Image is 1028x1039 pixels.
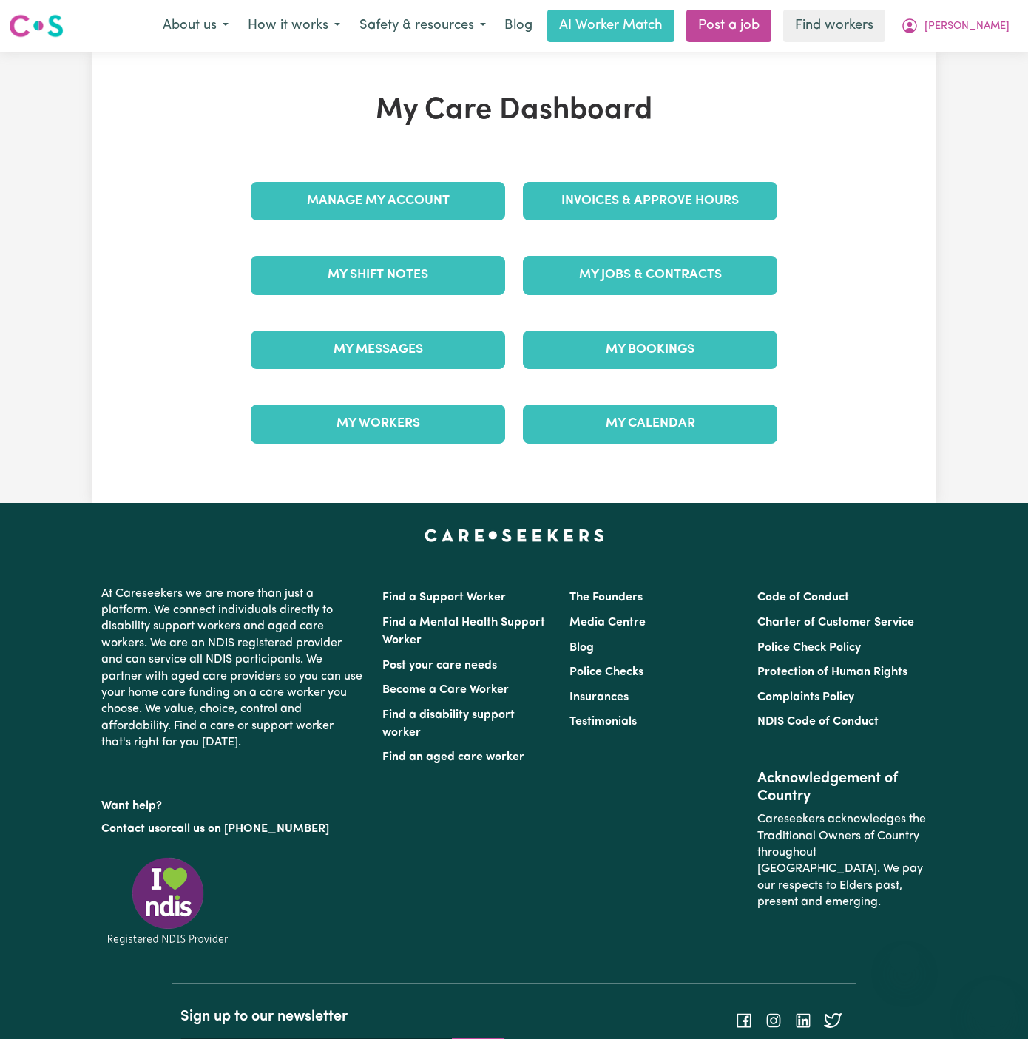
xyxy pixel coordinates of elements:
a: Invoices & Approve Hours [523,182,777,220]
button: My Account [891,10,1019,41]
a: Find a Mental Health Support Worker [382,617,545,646]
a: Post your care needs [382,660,497,671]
a: Find an aged care worker [382,751,524,763]
a: Find a Support Worker [382,592,506,603]
a: Follow Careseekers on Twitter [824,1015,842,1026]
p: Careseekers acknowledges the Traditional Owners of Country throughout [GEOGRAPHIC_DATA]. We pay o... [757,805,927,916]
a: Police Check Policy [757,642,861,654]
img: Registered NDIS provider [101,855,234,947]
a: call us on [PHONE_NUMBER] [171,823,329,835]
h1: My Care Dashboard [242,93,786,129]
iframe: Button to launch messaging window [969,980,1016,1027]
button: How it works [238,10,350,41]
a: My Bookings [523,331,777,369]
a: Find a disability support worker [382,709,515,739]
a: Charter of Customer Service [757,617,914,629]
a: Blog [569,642,594,654]
iframe: Close message [890,944,919,974]
a: Follow Careseekers on Instagram [765,1015,782,1026]
a: Insurances [569,691,629,703]
p: or [101,815,365,843]
a: Post a job [686,10,771,42]
a: Follow Careseekers on LinkedIn [794,1015,812,1026]
img: Careseekers logo [9,13,64,39]
a: Become a Care Worker [382,684,509,696]
a: Police Checks [569,666,643,678]
a: My Calendar [523,405,777,443]
a: AI Worker Match [547,10,674,42]
a: Manage My Account [251,182,505,220]
p: Want help? [101,792,365,814]
span: [PERSON_NAME] [924,18,1010,35]
a: Testimonials [569,716,637,728]
a: Blog [496,10,541,42]
a: Careseekers logo [9,9,64,43]
a: NDIS Code of Conduct [757,716,879,728]
a: My Jobs & Contracts [523,256,777,294]
a: Code of Conduct [757,592,849,603]
h2: Acknowledgement of Country [757,770,927,805]
a: My Shift Notes [251,256,505,294]
a: Complaints Policy [757,691,854,703]
a: Media Centre [569,617,646,629]
a: My Messages [251,331,505,369]
a: Find workers [783,10,885,42]
h2: Sign up to our newsletter [180,1008,505,1026]
a: The Founders [569,592,643,603]
button: About us [153,10,238,41]
a: Follow Careseekers on Facebook [735,1015,753,1026]
a: Protection of Human Rights [757,666,907,678]
a: Careseekers home page [425,529,604,541]
button: Safety & resources [350,10,496,41]
a: My Workers [251,405,505,443]
p: At Careseekers we are more than just a platform. We connect individuals directly to disability su... [101,580,365,757]
a: Contact us [101,823,160,835]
